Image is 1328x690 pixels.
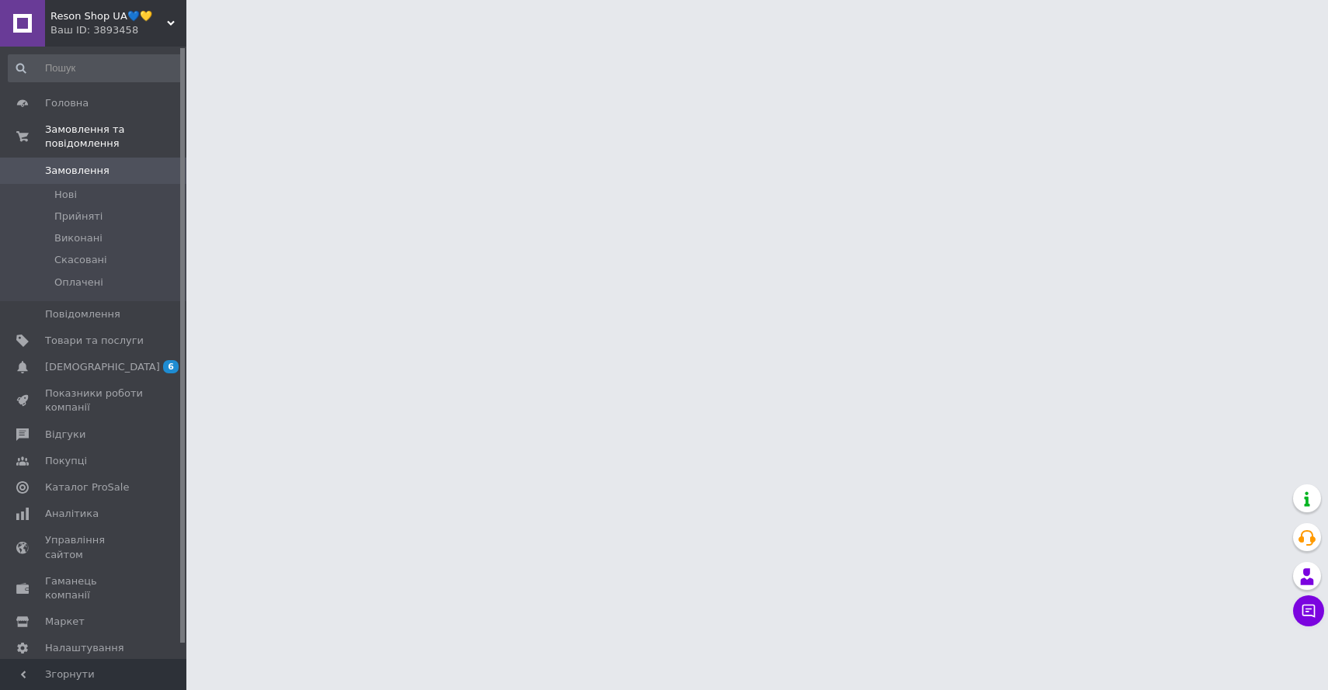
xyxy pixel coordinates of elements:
[45,454,87,468] span: Покупці
[45,574,144,602] span: Гаманець компанії
[50,23,186,37] div: Ваш ID: 3893458
[54,276,103,290] span: Оплачені
[45,387,144,414] span: Показники роботи компанії
[45,334,144,348] span: Товари та послуги
[54,188,77,202] span: Нові
[45,615,85,629] span: Маркет
[45,164,110,178] span: Замовлення
[163,360,179,373] span: 6
[45,307,120,321] span: Повідомлення
[45,533,144,561] span: Управління сайтом
[45,480,129,494] span: Каталог ProSale
[54,231,103,245] span: Виконані
[1293,595,1324,626] button: Чат з покупцем
[8,54,183,82] input: Пошук
[45,428,85,442] span: Відгуки
[45,96,89,110] span: Головна
[50,9,167,23] span: Reson Shop UA💙💛
[54,210,103,224] span: Прийняті
[45,507,99,521] span: Аналітика
[45,360,160,374] span: [DEMOGRAPHIC_DATA]
[45,123,186,151] span: Замовлення та повідомлення
[45,641,124,655] span: Налаштування
[54,253,107,267] span: Скасовані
